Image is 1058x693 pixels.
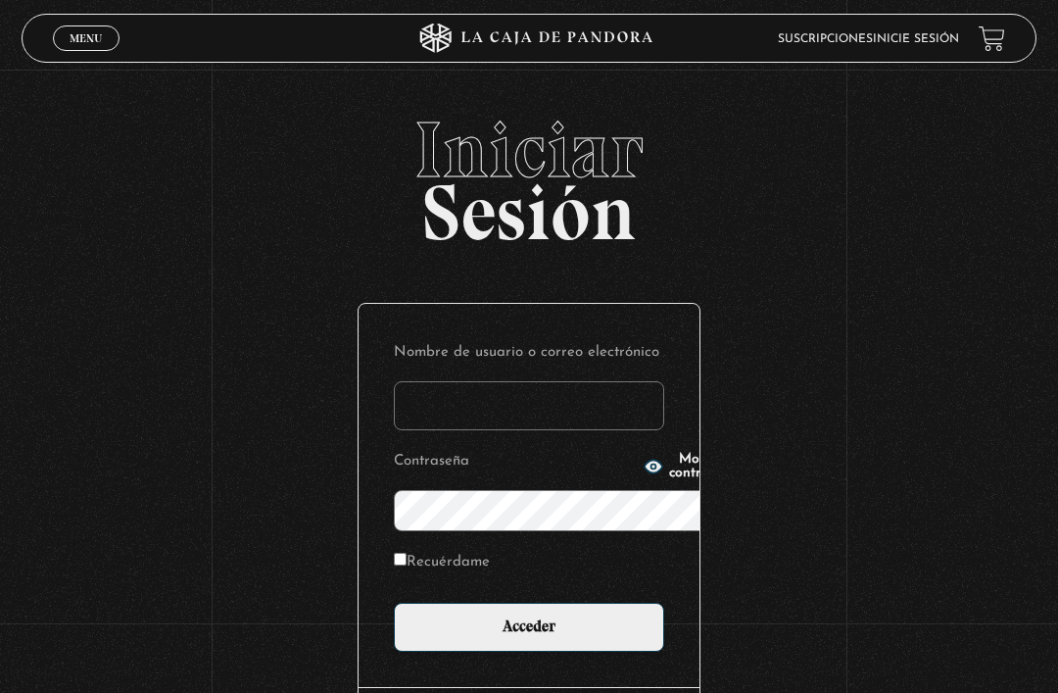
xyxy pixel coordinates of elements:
[64,49,110,63] span: Cerrar
[394,549,490,575] label: Recuérdame
[394,553,407,566] input: Recuérdame
[644,453,737,480] button: Mostrar contraseña
[778,33,873,45] a: Suscripciones
[873,33,959,45] a: Inicie sesión
[394,603,664,652] input: Acceder
[70,32,102,44] span: Menu
[394,339,664,366] label: Nombre de usuario o correo electrónico
[979,25,1005,52] a: View your shopping cart
[394,448,638,474] label: Contraseña
[22,111,1037,236] h2: Sesión
[669,453,737,480] span: Mostrar contraseña
[22,111,1037,189] span: Iniciar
